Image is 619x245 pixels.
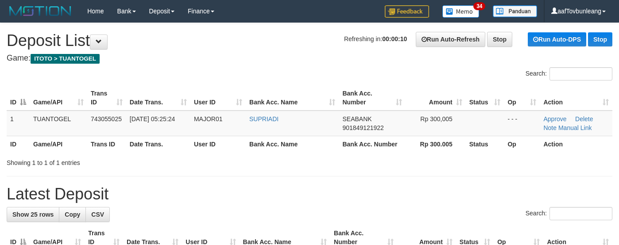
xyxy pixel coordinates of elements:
[30,111,87,136] td: TUANTOGEL
[504,111,540,136] td: - - -
[406,136,466,152] th: Rp 300.005
[7,32,612,50] h1: Deposit List
[30,136,87,152] th: Game/API
[526,207,612,220] label: Search:
[493,5,537,17] img: panduan.png
[91,115,122,122] span: 743055025
[588,32,612,46] a: Stop
[7,85,30,111] th: ID: activate to sort column descending
[420,115,452,122] span: Rp 300,005
[575,115,593,122] a: Delete
[487,32,512,47] a: Stop
[543,115,566,122] a: Approve
[382,35,407,42] strong: 00:00:10
[504,85,540,111] th: Op: activate to sort column ascending
[416,32,485,47] a: Run Auto-Refresh
[549,207,612,220] input: Search:
[7,207,59,222] a: Show 25 rows
[7,185,612,203] h1: Latest Deposit
[126,85,190,111] th: Date Trans.: activate to sort column ascending
[342,115,371,122] span: SEABANK
[130,115,175,122] span: [DATE] 05:25:24
[246,136,339,152] th: Bank Acc. Name
[344,35,407,42] span: Refreshing in:
[7,54,612,63] h4: Game:
[31,54,100,64] span: ITOTO > TUANTOGEL
[526,67,612,80] label: Search:
[466,136,504,152] th: Status
[190,85,246,111] th: User ID: activate to sort column ascending
[7,111,30,136] td: 1
[249,115,279,122] a: SUPRIADI
[558,124,592,131] a: Manual Link
[385,5,429,18] img: Feedback.jpg
[406,85,466,111] th: Amount: activate to sort column ascending
[87,85,126,111] th: Trans ID: activate to sort column ascending
[7,155,251,167] div: Showing 1 to 1 of 1 entries
[246,85,339,111] th: Bank Acc. Name: activate to sort column ascending
[91,211,104,218] span: CSV
[7,136,30,152] th: ID
[466,85,504,111] th: Status: activate to sort column ascending
[87,136,126,152] th: Trans ID
[540,85,612,111] th: Action: activate to sort column ascending
[30,85,87,111] th: Game/API: activate to sort column ascending
[504,136,540,152] th: Op
[540,136,612,152] th: Action
[339,136,405,152] th: Bank Acc. Number
[194,115,223,122] span: MAJOR01
[442,5,480,18] img: Button%20Memo.svg
[342,124,383,131] span: Copy 901849121922 to clipboard
[12,211,54,218] span: Show 25 rows
[65,211,80,218] span: Copy
[190,136,246,152] th: User ID
[473,2,485,10] span: 34
[528,32,586,46] a: Run Auto-DPS
[339,85,405,111] th: Bank Acc. Number: activate to sort column ascending
[126,136,190,152] th: Date Trans.
[543,124,557,131] a: Note
[7,4,74,18] img: MOTION_logo.png
[59,207,86,222] a: Copy
[549,67,612,80] input: Search:
[85,207,110,222] a: CSV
